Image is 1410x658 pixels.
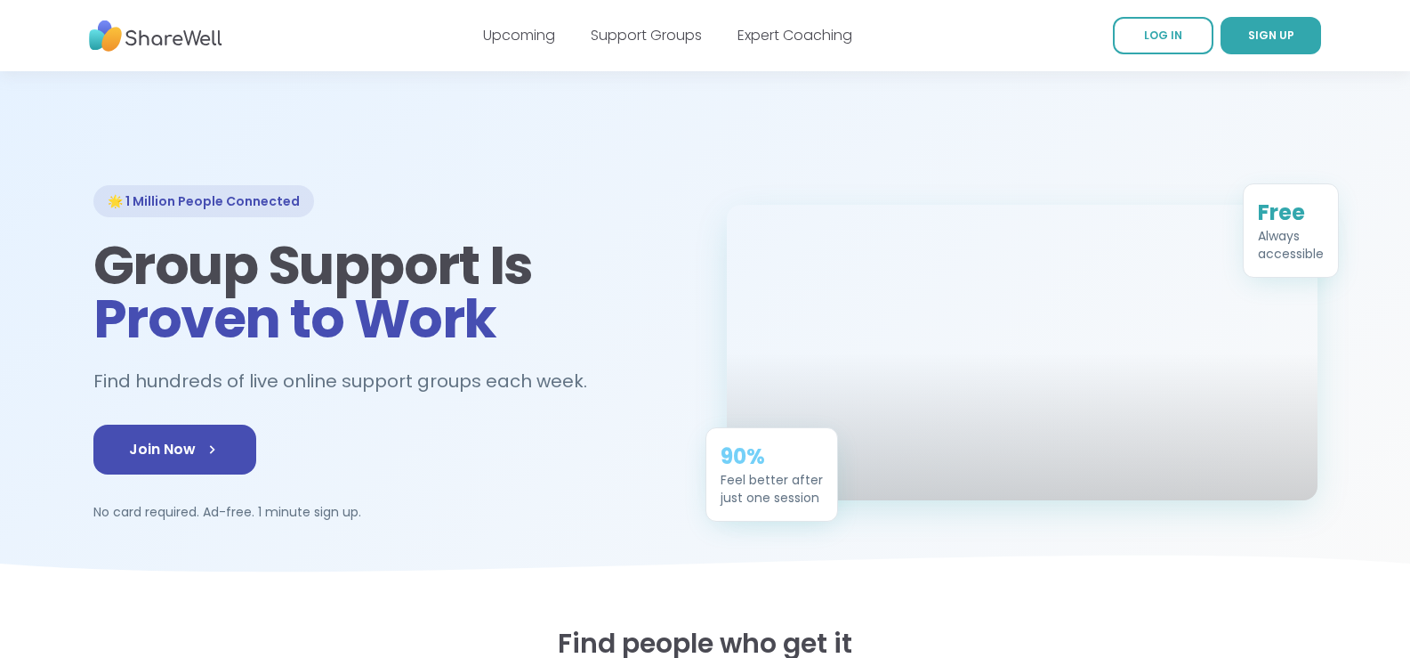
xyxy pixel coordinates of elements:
span: Join Now [129,439,221,460]
span: Proven to Work [93,281,496,356]
div: Feel better after just one session [721,471,823,507]
span: SIGN UP [1248,28,1294,43]
h1: Group Support Is [93,239,684,345]
a: LOG IN [1113,17,1213,54]
img: ShareWell Nav Logo [89,12,222,61]
h2: Find hundreds of live online support groups each week. [93,367,606,396]
a: SIGN UP [1221,17,1321,54]
span: LOG IN [1144,28,1182,43]
a: Expert Coaching [737,25,852,45]
div: Free [1258,199,1324,227]
div: Always accessible [1258,227,1324,263]
p: No card required. Ad-free. 1 minute sign up. [93,503,684,521]
a: Support Groups [591,25,702,45]
div: 90% [721,443,823,471]
a: Upcoming [483,25,555,45]
div: 🌟 1 Million People Connected [93,185,314,217]
a: Join Now [93,425,256,475]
